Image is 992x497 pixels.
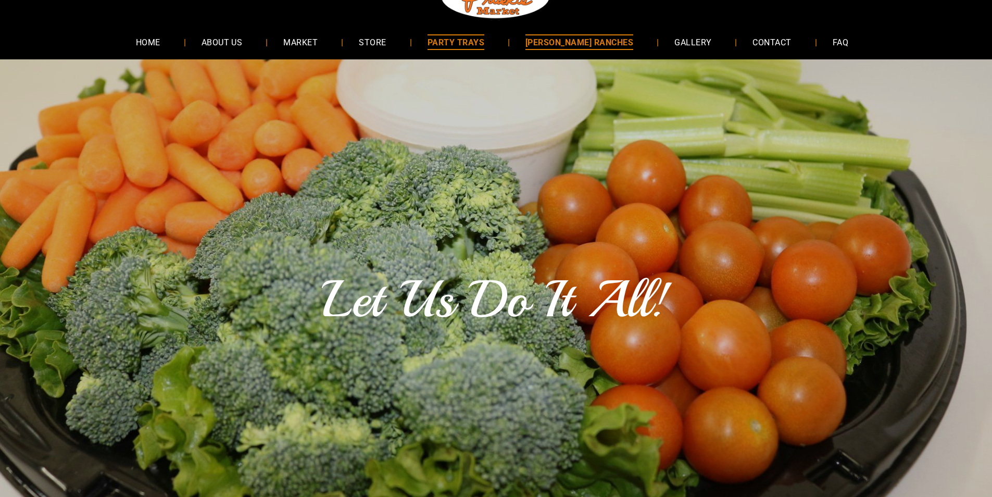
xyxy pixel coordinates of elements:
a: STORE [343,28,401,56]
font: Let Us Do It All! [322,267,670,332]
a: [PERSON_NAME] RANCHES [510,28,649,56]
a: MARKET [268,28,333,56]
a: GALLERY [659,28,727,56]
a: FAQ [817,28,864,56]
span: [PERSON_NAME] RANCHES [525,34,633,49]
a: PARTY TRAYS [412,28,500,56]
a: HOME [120,28,176,56]
a: ABOUT US [186,28,258,56]
a: CONTACT [737,28,807,56]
